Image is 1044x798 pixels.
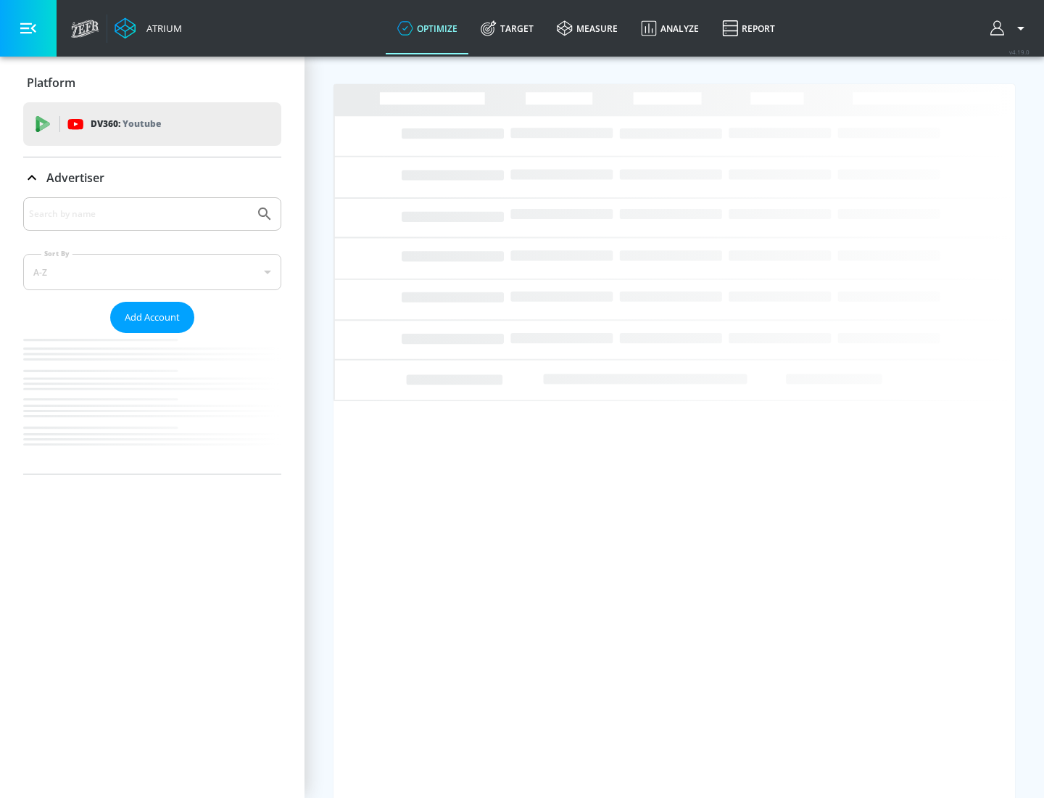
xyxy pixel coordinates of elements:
p: Advertiser [46,170,104,186]
a: Atrium [115,17,182,39]
div: A-Z [23,254,281,290]
div: Platform [23,62,281,103]
p: Platform [27,75,75,91]
a: Target [469,2,545,54]
span: v 4.19.0 [1009,48,1029,56]
div: Advertiser [23,197,281,474]
p: DV360: [91,116,161,132]
a: measure [545,2,629,54]
p: Youtube [123,116,161,131]
a: Analyze [629,2,710,54]
nav: list of Advertiser [23,333,281,474]
a: optimize [386,2,469,54]
div: DV360: Youtube [23,102,281,146]
input: Search by name [29,205,249,223]
button: Add Account [110,302,194,333]
span: Add Account [125,309,180,326]
div: Atrium [141,22,182,35]
label: Sort By [41,249,72,258]
div: Advertiser [23,157,281,198]
a: Report [710,2,787,54]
